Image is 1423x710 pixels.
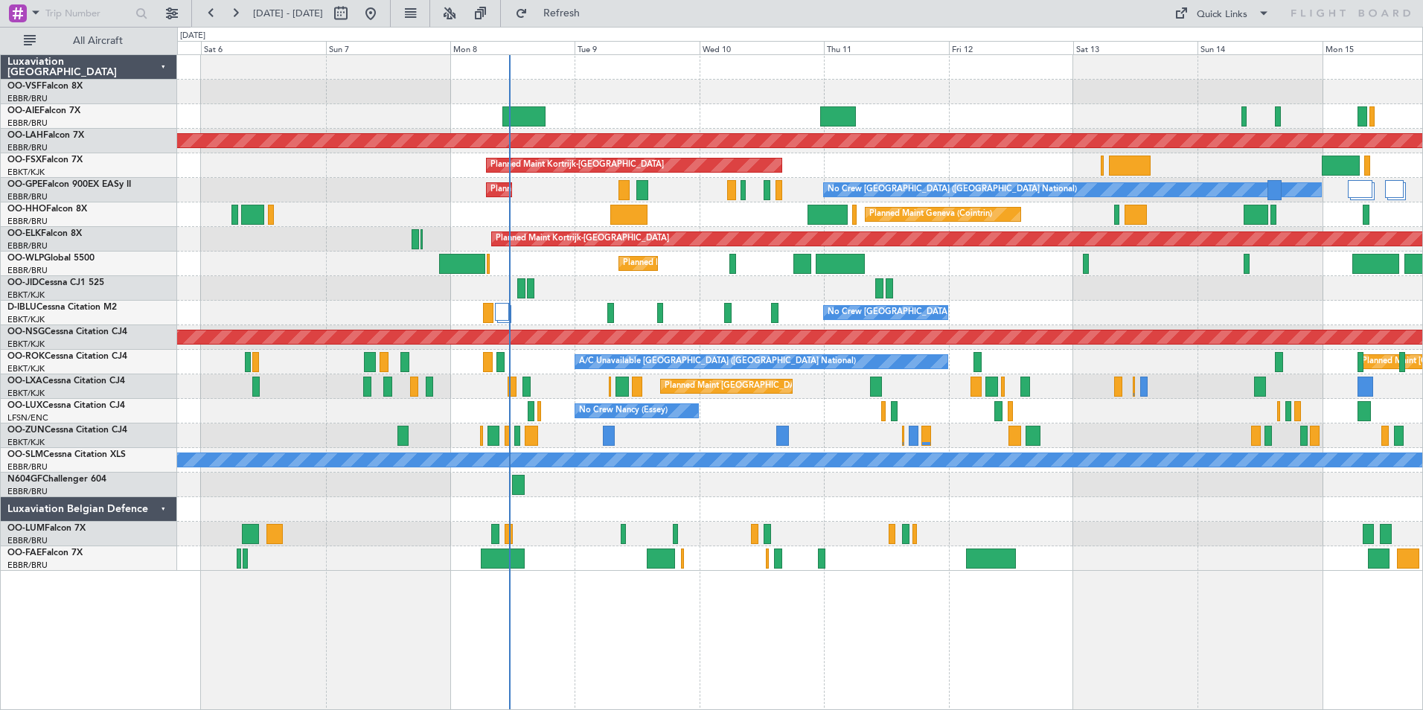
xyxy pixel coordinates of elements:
[824,41,948,54] div: Thu 11
[7,303,36,312] span: D-IBLU
[7,82,83,91] a: OO-VSFFalcon 8X
[828,301,1077,324] div: No Crew [GEOGRAPHIC_DATA] ([GEOGRAPHIC_DATA] National)
[7,93,48,104] a: EBBR/BRU
[7,524,45,533] span: OO-LUM
[7,450,126,459] a: OO-SLMCessna Citation XLS
[7,535,48,546] a: EBBR/BRU
[508,1,598,25] button: Refresh
[7,205,87,214] a: OO-HHOFalcon 8X
[623,252,700,275] div: Planned Maint Liege
[7,142,48,153] a: EBBR/BRU
[45,2,131,25] input: Trip Number
[7,426,45,435] span: OO-ZUN
[7,303,117,312] a: D-IBLUCessna Citation M2
[575,41,699,54] div: Tue 9
[7,180,42,189] span: OO-GPE
[7,205,46,214] span: OO-HHO
[7,377,42,386] span: OO-LXA
[496,228,669,250] div: Planned Maint Kortrijk-[GEOGRAPHIC_DATA]
[949,41,1073,54] div: Fri 12
[180,30,205,42] div: [DATE]
[490,179,760,201] div: Planned Maint [GEOGRAPHIC_DATA] ([GEOGRAPHIC_DATA] National)
[7,290,45,301] a: EBKT/KJK
[7,118,48,129] a: EBBR/BRU
[7,254,95,263] a: OO-WLPGlobal 5500
[7,475,42,484] span: N604GF
[869,203,992,226] div: Planned Maint Geneva (Cointrin)
[7,450,43,459] span: OO-SLM
[16,29,162,53] button: All Aircraft
[7,131,43,140] span: OO-LAH
[7,549,42,557] span: OO-FAE
[7,240,48,252] a: EBBR/BRU
[7,524,86,533] a: OO-LUMFalcon 7X
[7,327,127,336] a: OO-NSGCessna Citation CJ4
[531,8,593,19] span: Refresh
[253,7,323,20] span: [DATE] - [DATE]
[7,486,48,497] a: EBBR/BRU
[7,401,42,410] span: OO-LUX
[7,106,80,115] a: OO-AIEFalcon 7X
[7,363,45,374] a: EBKT/KJK
[7,401,125,410] a: OO-LUXCessna Citation CJ4
[7,278,104,287] a: OO-JIDCessna CJ1 525
[7,560,48,571] a: EBBR/BRU
[665,375,934,397] div: Planned Maint [GEOGRAPHIC_DATA] ([GEOGRAPHIC_DATA] National)
[7,216,48,227] a: EBBR/BRU
[1073,41,1197,54] div: Sat 13
[7,156,83,164] a: OO-FSXFalcon 7X
[7,82,42,91] span: OO-VSF
[700,41,824,54] div: Wed 10
[450,41,575,54] div: Mon 8
[7,254,44,263] span: OO-WLP
[1197,41,1322,54] div: Sun 14
[7,156,42,164] span: OO-FSX
[1197,7,1247,22] div: Quick Links
[7,461,48,473] a: EBBR/BRU
[7,352,127,361] a: OO-ROKCessna Citation CJ4
[7,352,45,361] span: OO-ROK
[7,180,131,189] a: OO-GPEFalcon 900EX EASy II
[7,412,48,423] a: LFSN/ENC
[1167,1,1277,25] button: Quick Links
[7,339,45,350] a: EBKT/KJK
[7,437,45,448] a: EBKT/KJK
[579,351,856,373] div: A/C Unavailable [GEOGRAPHIC_DATA] ([GEOGRAPHIC_DATA] National)
[7,377,125,386] a: OO-LXACessna Citation CJ4
[7,191,48,202] a: EBBR/BRU
[490,154,664,176] div: Planned Maint Kortrijk-[GEOGRAPHIC_DATA]
[7,426,127,435] a: OO-ZUNCessna Citation CJ4
[7,314,45,325] a: EBKT/KJK
[39,36,157,46] span: All Aircraft
[7,229,41,238] span: OO-ELK
[201,41,325,54] div: Sat 6
[7,549,83,557] a: OO-FAEFalcon 7X
[7,388,45,399] a: EBKT/KJK
[7,167,45,178] a: EBKT/KJK
[7,131,84,140] a: OO-LAHFalcon 7X
[326,41,450,54] div: Sun 7
[579,400,668,422] div: No Crew Nancy (Essey)
[7,229,82,238] a: OO-ELKFalcon 8X
[7,265,48,276] a: EBBR/BRU
[828,179,1077,201] div: No Crew [GEOGRAPHIC_DATA] ([GEOGRAPHIC_DATA] National)
[7,327,45,336] span: OO-NSG
[7,475,106,484] a: N604GFChallenger 604
[7,278,39,287] span: OO-JID
[7,106,39,115] span: OO-AIE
